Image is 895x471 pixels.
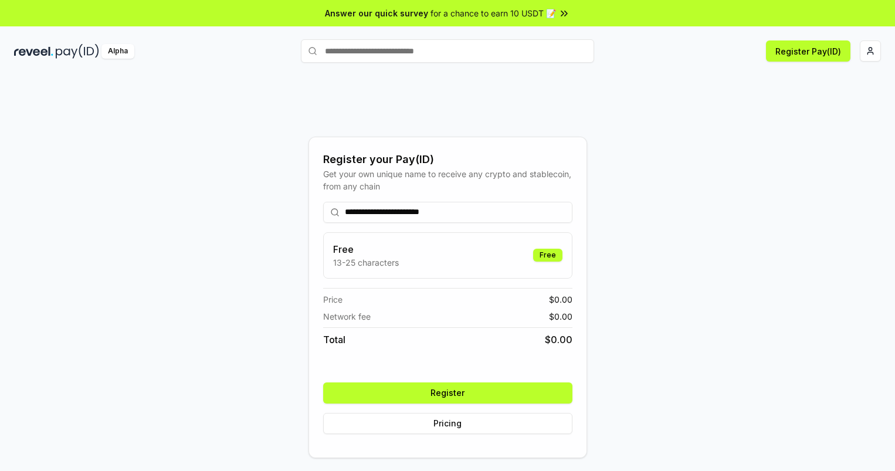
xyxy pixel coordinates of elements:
[333,256,399,269] p: 13-25 characters
[533,249,562,262] div: Free
[14,44,53,59] img: reveel_dark
[323,168,572,192] div: Get your own unique name to receive any crypto and stablecoin, from any chain
[766,40,850,62] button: Register Pay(ID)
[323,151,572,168] div: Register your Pay(ID)
[323,382,572,404] button: Register
[430,7,556,19] span: for a chance to earn 10 USDT 📝
[333,242,399,256] h3: Free
[323,293,343,306] span: Price
[325,7,428,19] span: Answer our quick survey
[323,310,371,323] span: Network fee
[549,310,572,323] span: $ 0.00
[56,44,99,59] img: pay_id
[323,333,345,347] span: Total
[545,333,572,347] span: $ 0.00
[549,293,572,306] span: $ 0.00
[101,44,134,59] div: Alpha
[323,413,572,434] button: Pricing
